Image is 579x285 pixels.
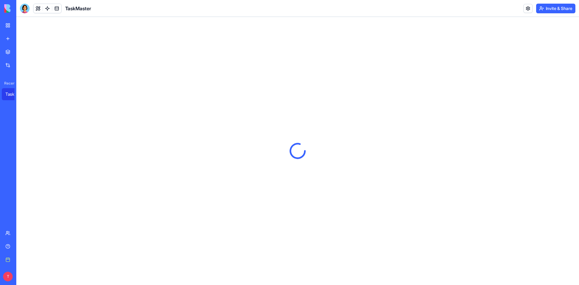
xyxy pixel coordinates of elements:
div: TaskMaster [5,91,22,97]
button: Invite & Share [536,4,575,13]
a: TaskMaster [2,88,26,100]
img: logo [4,4,42,13]
span: T [3,272,13,281]
span: Recent [2,81,14,86]
h1: TaskMaster [65,5,91,12]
